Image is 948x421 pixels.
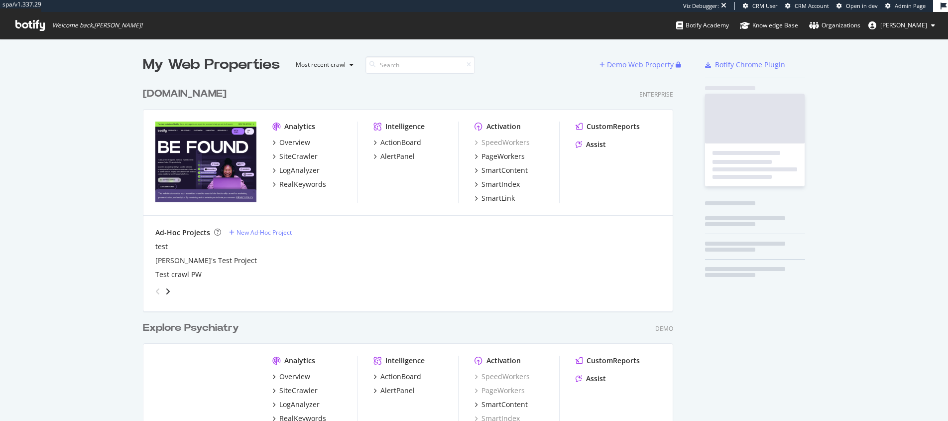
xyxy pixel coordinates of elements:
[587,122,640,132] div: CustomReports
[143,87,227,101] div: [DOMAIN_NAME]
[474,151,525,161] a: PageWorkers
[481,151,525,161] div: PageWorkers
[474,386,525,396] a: PageWorkers
[576,356,640,366] a: CustomReports
[743,2,778,10] a: CRM User
[474,165,528,175] a: SmartContent
[576,122,640,132] a: CustomReports
[380,372,421,382] div: ActionBoard
[143,87,231,101] a: [DOMAIN_NAME]
[279,386,318,396] div: SiteCrawler
[272,151,318,161] a: SiteCrawler
[155,256,257,266] a: [PERSON_NAME]'s Test Project
[164,286,171,296] div: angle-right
[279,179,326,189] div: RealKeywords
[474,400,528,410] a: SmartContent
[481,165,528,175] div: SmartContent
[272,179,326,189] a: RealKeywords
[586,374,606,384] div: Assist
[586,140,606,149] div: Assist
[279,165,320,175] div: LogAnalyzer
[279,138,310,147] div: Overview
[785,2,829,10] a: CRM Account
[385,356,425,366] div: Intelligence
[481,179,520,189] div: SmartIndex
[155,242,168,252] a: test
[809,20,860,30] div: Organizations
[683,2,719,10] div: Viz Debugger:
[740,12,798,39] a: Knowledge Base
[474,193,515,203] a: SmartLink
[715,60,785,70] div: Botify Chrome Plugin
[474,372,530,382] a: SpeedWorkers
[279,372,310,382] div: Overview
[576,374,606,384] a: Assist
[229,228,292,237] a: New Ad-Hoc Project
[272,400,320,410] a: LogAnalyzer
[237,228,292,237] div: New Ad-Hoc Project
[705,60,785,70] a: Botify Chrome Plugin
[385,122,425,132] div: Intelligence
[143,55,280,75] div: My Web Properties
[809,12,860,39] a: Organizations
[279,400,320,410] div: LogAnalyzer
[795,2,829,9] span: CRM Account
[155,122,256,202] img: Botify.com
[272,138,310,147] a: Overview
[655,324,673,333] div: Demo
[288,57,357,73] button: Most recent crawl
[143,321,239,335] div: Explore Psychiatry
[380,138,421,147] div: ActionBoard
[599,60,676,69] a: Demo Web Property
[296,62,346,68] div: Most recent crawl
[836,2,878,10] a: Open in dev
[474,138,530,147] a: SpeedWorkers
[676,20,729,30] div: Botify Academy
[272,386,318,396] a: SiteCrawler
[639,90,673,99] div: Enterprise
[143,321,243,335] a: Explore Psychiatry
[272,372,310,382] a: Overview
[474,179,520,189] a: SmartIndex
[880,21,927,29] span: Thomas Flechet
[752,2,778,9] span: CRM User
[155,270,202,280] a: Test crawl PW
[599,57,676,73] button: Demo Web Property
[373,138,421,147] a: ActionBoard
[576,140,606,149] a: Assist
[272,165,320,175] a: LogAnalyzer
[676,12,729,39] a: Botify Academy
[846,2,878,9] span: Open in dev
[365,56,475,74] input: Search
[740,20,798,30] div: Knowledge Base
[373,372,421,382] a: ActionBoard
[373,151,415,161] a: AlertPanel
[380,151,415,161] div: AlertPanel
[52,21,142,29] span: Welcome back, [PERSON_NAME] !
[587,356,640,366] div: CustomReports
[607,60,674,70] div: Demo Web Property
[151,283,164,299] div: angle-left
[481,400,528,410] div: SmartContent
[895,2,926,9] span: Admin Page
[486,122,521,132] div: Activation
[885,2,926,10] a: Admin Page
[373,386,415,396] a: AlertPanel
[486,356,521,366] div: Activation
[380,386,415,396] div: AlertPanel
[284,122,315,132] div: Analytics
[860,17,943,33] button: [PERSON_NAME]
[284,356,315,366] div: Analytics
[155,228,210,238] div: Ad-Hoc Projects
[481,193,515,203] div: SmartLink
[279,151,318,161] div: SiteCrawler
